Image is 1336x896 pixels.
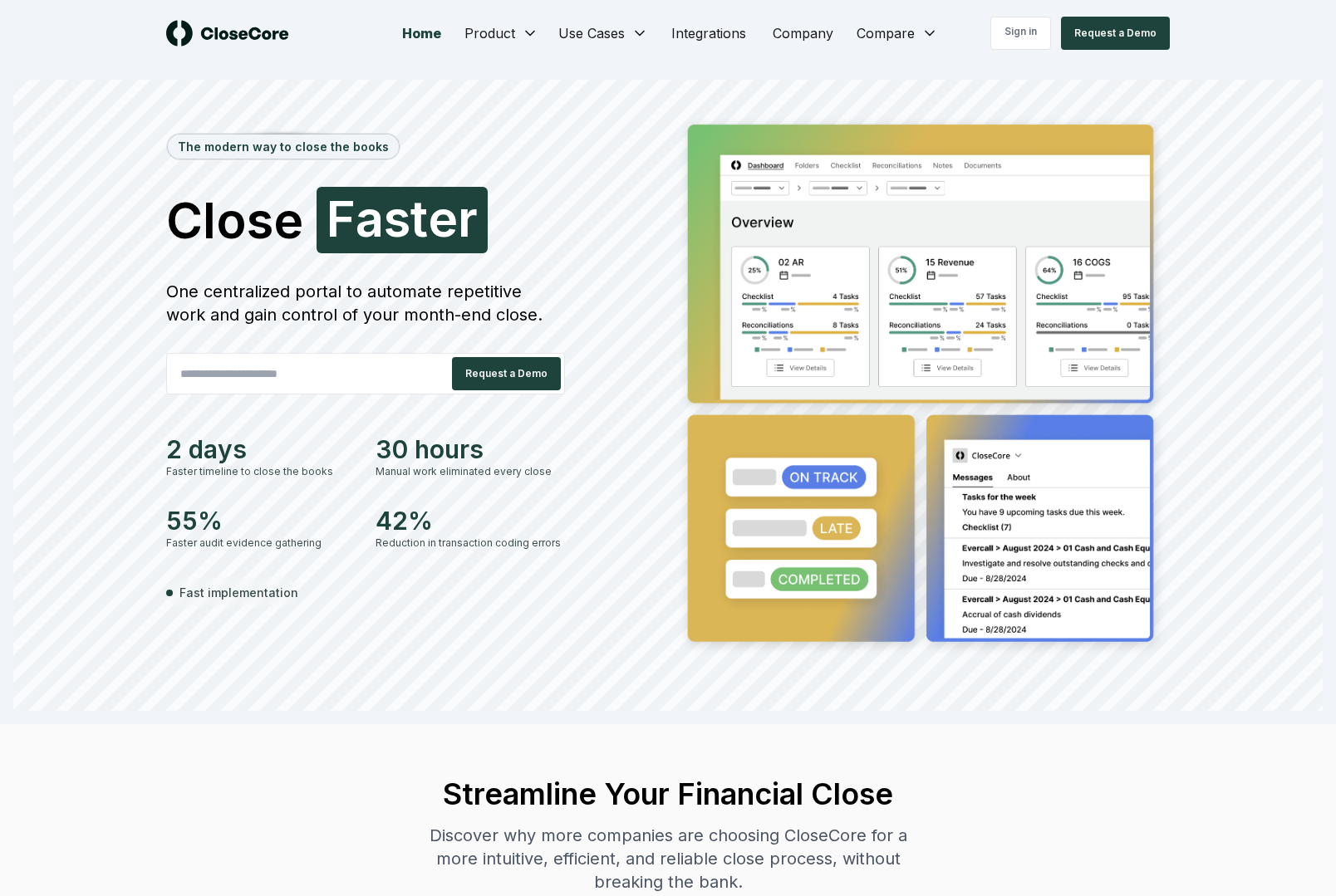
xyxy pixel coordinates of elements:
[857,23,915,43] span: Compare
[168,135,399,159] div: The modern way to close the books
[464,23,515,43] span: Product
[389,17,454,50] a: Home
[356,193,384,243] span: a
[990,17,1051,50] a: Sign in
[454,17,548,50] button: Product
[414,777,922,810] h2: Streamline Your Financial Close
[1061,17,1170,50] button: Request a Demo
[548,17,658,50] button: Use Cases
[410,193,428,243] span: t
[452,357,561,390] button: Request a Demo
[658,17,759,50] a: Integrations
[458,193,478,243] span: r
[166,506,356,536] div: 55%
[166,195,303,245] span: Close
[376,434,565,464] div: 30 hours
[376,536,565,551] div: Reduction in transaction coding errors
[428,193,458,243] span: e
[166,536,356,551] div: Faster audit evidence gathering
[675,113,1170,659] img: Jumbotron
[847,17,948,50] button: Compare
[414,824,922,894] div: Discover why more companies are choosing CloseCore for a more intuitive, efficient, and reliable ...
[166,464,356,479] div: Faster timeline to close the books
[166,280,565,326] div: One centralized portal to automate repetitive work and gain control of your month-end close.
[558,23,625,43] span: Use Cases
[384,193,410,243] span: s
[759,17,847,50] a: Company
[166,434,356,464] div: 2 days
[179,584,298,601] span: Fast implementation
[166,20,289,47] img: logo
[376,506,565,536] div: 42%
[376,464,565,479] div: Manual work eliminated every close
[327,193,356,243] span: F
